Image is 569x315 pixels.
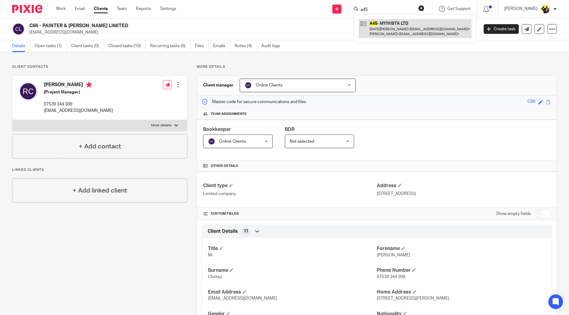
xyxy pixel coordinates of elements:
p: [STREET_ADDRESS] [377,191,551,197]
img: svg%3E [12,23,25,35]
h4: CUSTOM FIELDS [203,211,377,216]
span: Other details [211,164,238,168]
p: 07539 344 309 [44,101,113,107]
h4: + Add linked client [73,186,127,195]
img: Yemi-Starbridge.jpg [541,4,550,14]
h4: Forename [377,245,546,252]
button: Clear [418,5,424,11]
a: Files [195,40,209,52]
p: Linked clients [12,167,187,172]
a: Email [75,6,85,12]
h4: Surname [208,267,377,274]
img: svg%3E [18,82,38,101]
h3: Client manager [203,82,234,88]
p: [EMAIL_ADDRESS][DOMAIN_NAME] [29,29,475,35]
p: Master code for secure communications and files [202,99,306,105]
h4: Title [208,245,377,252]
span: Online Clients [256,83,282,87]
a: Details [12,40,30,52]
a: Recurring tasks (6) [150,40,190,52]
a: Closed tasks (10) [108,40,146,52]
span: Get Support [447,7,471,11]
span: [PERSON_NAME] [377,253,410,257]
h4: + Add contact [79,142,121,151]
a: Create task [484,24,519,34]
span: Team assignments [211,112,247,116]
a: Clients [94,6,108,12]
a: Open tasks (1) [35,40,67,52]
a: Settings [160,6,176,12]
a: Reports [136,6,151,12]
a: Notes (4) [235,40,257,52]
p: [EMAIL_ADDRESS][DOMAIN_NAME] [44,108,113,114]
span: Not selected [290,139,314,144]
input: Search [360,7,414,13]
a: Client tasks (0) [71,40,104,52]
p: More details [197,64,557,69]
span: 11 [244,228,248,234]
p: More details [151,123,171,128]
label: Show empty fields [496,211,531,217]
h5: (Project Manager) [44,89,113,95]
img: svg%3E [208,138,215,145]
span: BDR [285,127,294,132]
img: svg%3E [245,82,252,89]
h4: Home Address [377,289,546,295]
span: Online Clients [219,139,246,144]
p: [PERSON_NAME] [504,6,538,12]
img: Pixie [12,5,42,13]
i: Primary [86,82,92,88]
h4: Address [377,183,551,189]
h4: [PERSON_NAME] [44,82,113,89]
h4: Client type [203,183,377,189]
h4: Email Address [208,289,377,295]
a: Team [117,6,127,12]
h4: Phone Number [377,267,546,274]
a: Emails [213,40,230,52]
span: Client Details [208,228,238,235]
span: [EMAIL_ADDRESS][DOMAIN_NAME] [208,296,277,300]
span: Mr [208,253,213,257]
div: C66 [528,99,535,106]
span: 07539 344 309 [377,275,405,279]
span: Bookkeeper [203,127,231,132]
span: [STREET_ADDRESS][PERSON_NAME] [377,296,449,300]
a: Audit logs [261,40,284,52]
p: Limited company [203,191,377,197]
a: Work [56,6,66,12]
p: Client contacts [12,64,187,69]
h2: C66 - PAINTER & [PERSON_NAME] LIMITED [29,23,386,29]
span: Clottey [208,275,222,279]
